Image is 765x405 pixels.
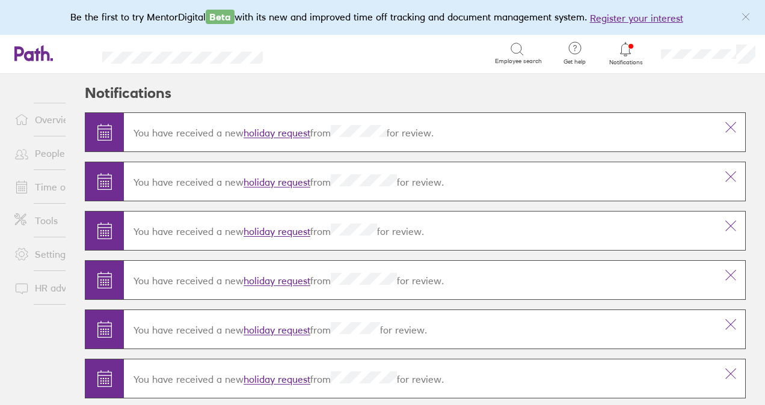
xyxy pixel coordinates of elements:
p: You have received a new from for review. [134,224,707,237]
p: You have received a new from for review. [134,125,707,139]
a: Settings [5,242,102,266]
button: Register your interest [590,11,683,25]
span: Employee search [495,58,542,65]
a: holiday request [244,324,310,336]
span: Notifications [606,59,645,66]
p: You have received a new from for review. [134,174,707,188]
div: Search [295,47,326,58]
span: Get help [555,58,594,65]
a: Notifications [606,41,645,66]
span: Beta [206,10,235,24]
a: holiday request [244,177,310,189]
p: You have received a new from for review. [134,273,707,287]
a: holiday request [244,127,310,139]
div: Be the first to try MentorDigital with its new and improved time off tracking and document manage... [70,10,695,25]
a: Tools [5,209,102,233]
a: Time off [5,175,102,199]
p: You have received a new from for review. [134,371,707,385]
a: holiday request [244,275,310,287]
a: People [5,141,102,165]
p: You have received a new from for review. [134,322,707,336]
a: holiday request [244,226,310,238]
h2: Notifications [85,74,171,112]
a: holiday request [244,374,310,386]
a: HR advice [5,276,102,300]
a: Overview [5,108,102,132]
